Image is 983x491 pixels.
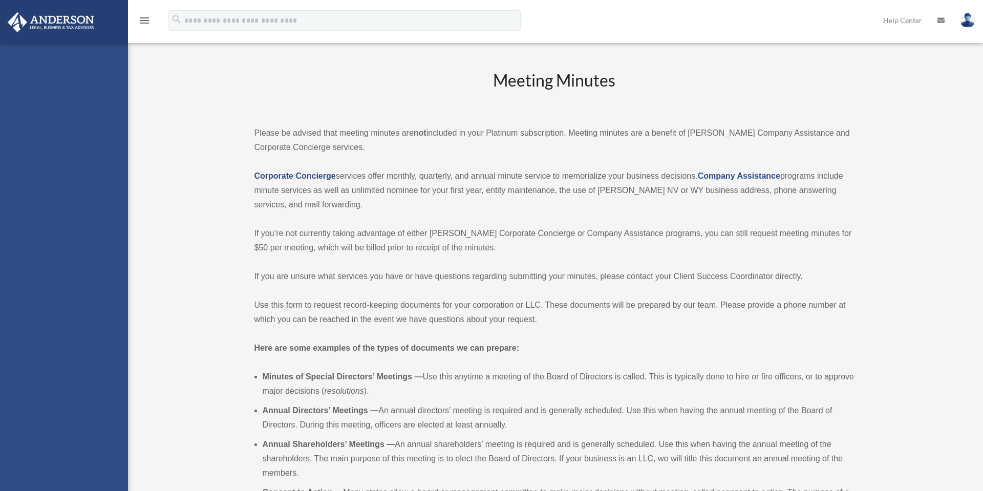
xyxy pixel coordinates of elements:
[254,226,854,255] p: If you’re not currently taking advantage of either [PERSON_NAME] Corporate Concierge or Company A...
[263,372,423,381] b: Minutes of Special Directors’ Meetings —
[254,298,854,327] p: Use this form to request record-keeping documents for your corporation or LLC. These documents wi...
[254,69,854,112] h2: Meeting Minutes
[254,126,854,155] p: Please be advised that meeting minutes are included in your Platinum subscription. Meeting minute...
[254,169,854,212] p: services offer monthly, quarterly, and annual minute service to memorialize your business decisio...
[254,344,520,352] strong: Here are some examples of the types of documents we can prepare:
[5,12,97,32] img: Anderson Advisors Platinum Portal
[254,172,336,180] a: Corporate Concierge
[414,129,426,137] strong: not
[263,403,854,432] li: An annual directors’ meeting is required and is generally scheduled. Use this when having the ann...
[698,172,780,180] a: Company Assistance
[324,387,364,395] em: resolutions
[138,18,151,27] a: menu
[171,14,182,25] i: search
[263,406,379,415] b: Annual Directors’ Meetings —
[263,370,854,398] li: Use this anytime a meeting of the Board of Directors is called. This is typically done to hire or...
[138,14,151,27] i: menu
[263,440,395,449] b: Annual Shareholders’ Meetings —
[960,13,975,28] img: User Pic
[263,437,854,480] li: An annual shareholders’ meeting is required and is generally scheduled. Use this when having the ...
[254,269,854,284] p: If you are unsure what services you have or have questions regarding submitting your minutes, ple...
